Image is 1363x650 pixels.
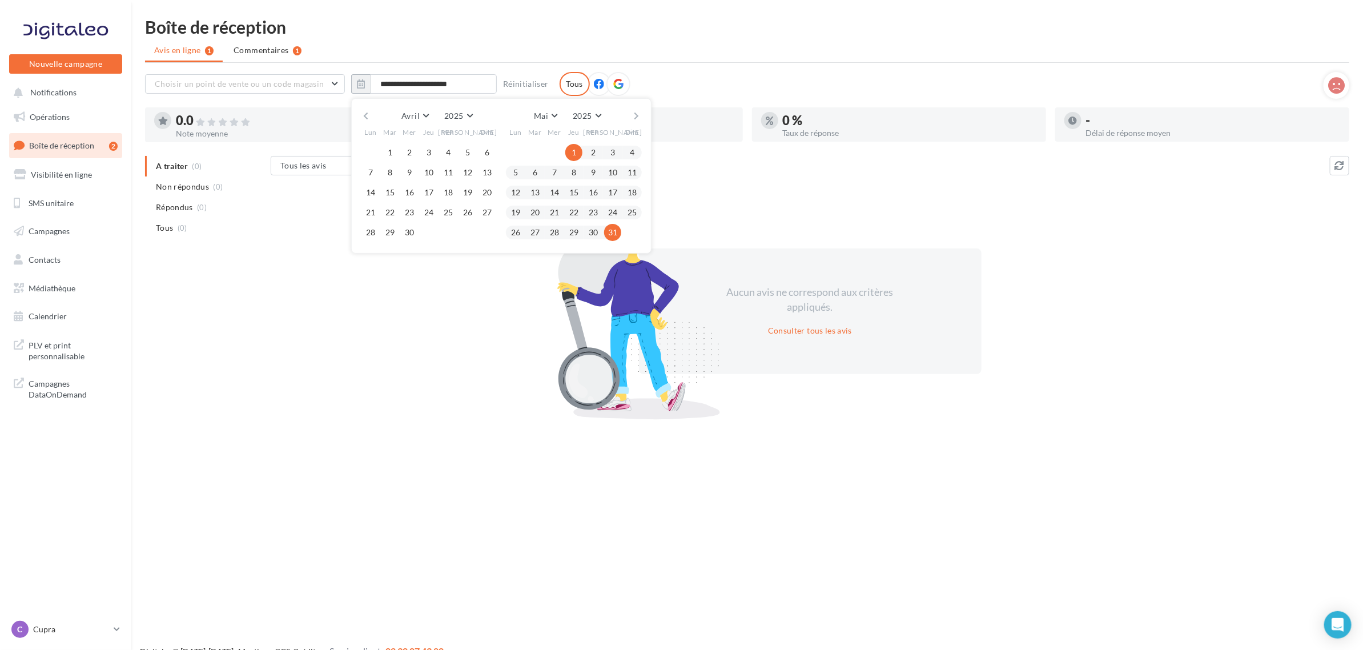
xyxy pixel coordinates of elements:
[178,223,187,232] span: (0)
[176,114,430,127] div: 0.0
[712,285,908,314] div: Aucun avis ne correspond aux critères appliqués.
[145,18,1349,35] div: Boîte de réception
[604,164,621,181] button: 10
[29,311,67,321] span: Calendrier
[624,144,641,161] button: 4
[534,111,548,121] span: Mai
[156,181,209,192] span: Non répondus
[29,198,74,207] span: SMS unitaire
[29,283,75,293] span: Médiathèque
[156,222,173,234] span: Tous
[7,371,124,405] a: Campagnes DataOnDemand
[109,142,118,151] div: 2
[7,191,124,215] a: SMS unitaire
[439,127,497,137] span: [PERSON_NAME]
[507,164,524,181] button: 5
[783,129,1037,137] div: Taux de réponse
[529,108,562,124] button: Mai
[176,130,430,138] div: Note moyenne
[624,184,641,201] button: 18
[604,144,621,161] button: 3
[364,127,377,137] span: Lun
[526,184,544,201] button: 13
[507,204,524,221] button: 19
[479,204,496,221] button: 27
[401,224,418,241] button: 30
[459,144,476,161] button: 5
[1086,129,1340,137] div: Délai de réponse moyen
[479,144,496,161] button: 6
[197,203,207,212] span: (0)
[401,204,418,221] button: 23
[234,45,288,56] span: Commentaires
[7,276,124,300] a: Médiathèque
[565,184,582,201] button: 15
[7,304,124,328] a: Calendrier
[624,204,641,221] button: 25
[480,127,494,137] span: Dim
[381,184,399,201] button: 15
[507,184,524,201] button: 12
[440,184,457,201] button: 18
[7,248,124,272] a: Contacts
[459,204,476,221] button: 26
[29,376,118,400] span: Campagnes DataOnDemand
[604,204,621,221] button: 24
[546,204,563,221] button: 21
[783,114,1037,127] div: 0 %
[280,161,327,170] span: Tous les avis
[293,46,301,55] div: 1
[585,164,602,181] button: 9
[479,164,496,181] button: 13
[381,204,399,221] button: 22
[7,105,124,129] a: Opérations
[381,164,399,181] button: 8
[381,144,399,161] button: 1
[271,156,385,175] button: Tous les avis
[383,127,397,137] span: Mar
[18,624,23,635] span: C
[763,324,857,338] button: Consulter tous les avis
[423,127,435,137] span: Jeu
[459,184,476,201] button: 19
[498,77,553,91] button: Réinitialiser
[29,338,118,362] span: PLV et print personnalisable
[30,88,77,98] span: Notifications
[509,127,522,137] span: Lun
[381,224,399,241] button: 29
[585,144,602,161] button: 2
[548,127,561,137] span: Mer
[7,219,124,243] a: Campagnes
[30,112,70,122] span: Opérations
[420,164,437,181] button: 10
[29,141,94,150] span: Boîte de réception
[585,224,602,241] button: 30
[565,204,582,221] button: 22
[459,164,476,181] button: 12
[9,54,122,74] button: Nouvelle campagne
[7,333,124,367] a: PLV et print personnalisable
[33,624,109,635] p: Cupra
[29,226,70,236] span: Campagnes
[420,144,437,161] button: 3
[440,144,457,161] button: 4
[401,144,418,161] button: 2
[420,184,437,201] button: 17
[444,111,463,121] span: 2025
[604,184,621,201] button: 17
[362,224,379,241] button: 28
[362,164,379,181] button: 7
[401,111,420,121] span: Avril
[440,204,457,221] button: 25
[565,144,582,161] button: 1
[31,170,92,179] span: Visibilité en ligne
[440,108,477,124] button: 2025
[9,619,122,640] a: C Cupra
[528,127,542,137] span: Mar
[479,184,496,201] button: 20
[584,127,642,137] span: [PERSON_NAME]
[420,204,437,221] button: 24
[546,164,563,181] button: 7
[214,182,223,191] span: (0)
[397,108,433,124] button: Avril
